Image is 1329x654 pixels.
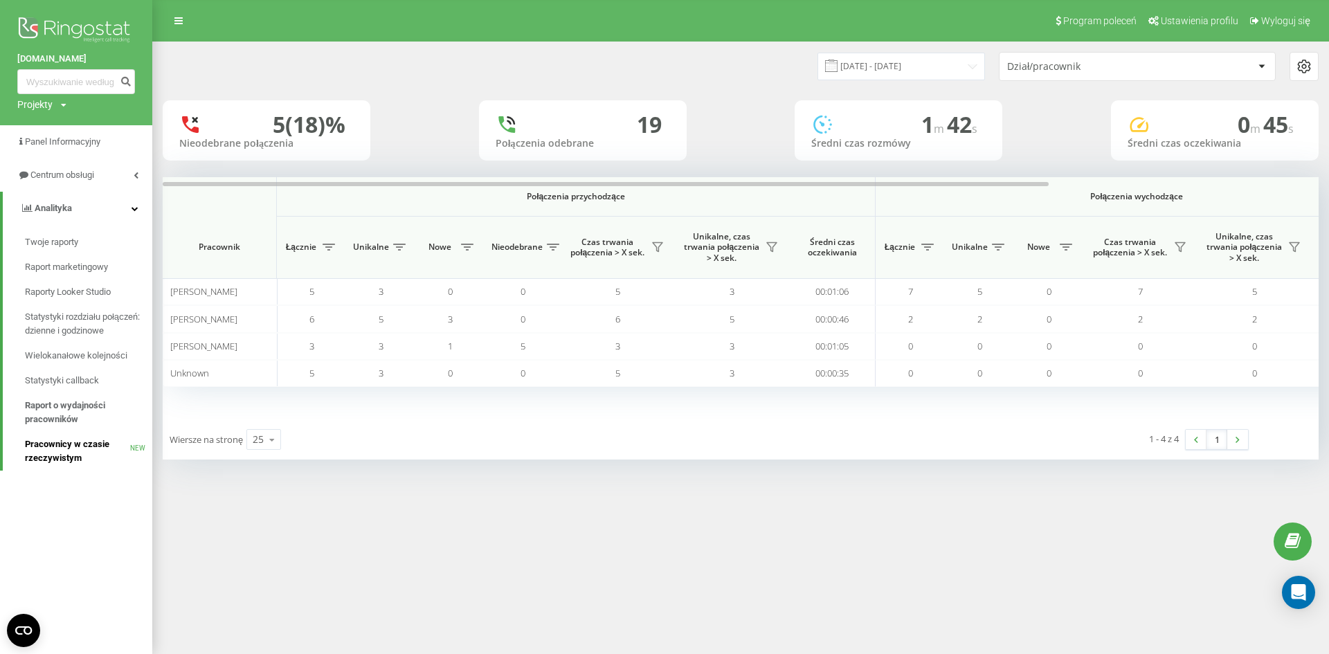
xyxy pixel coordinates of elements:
[730,367,734,379] span: 3
[568,237,647,258] span: Czas trwania połączenia > X sek.
[1138,367,1143,379] span: 0
[883,242,917,253] span: Łącznie
[170,433,243,446] span: Wiersze na stronę
[25,136,100,147] span: Panel Informacyjny
[799,237,865,258] span: Średni czas oczekiwania
[972,121,977,136] span: s
[615,313,620,325] span: 6
[521,367,525,379] span: 0
[908,285,913,298] span: 7
[25,343,152,368] a: Wielokanałowe kolejności
[25,349,127,363] span: Wielokanałowe kolejności
[637,111,662,138] div: 19
[17,52,135,66] a: [DOMAIN_NAME]
[1138,313,1143,325] span: 2
[615,367,620,379] span: 5
[977,367,982,379] span: 0
[179,138,354,149] div: Nieodebrane połączenia
[521,313,525,325] span: 0
[615,340,620,352] span: 3
[1238,109,1263,139] span: 0
[934,121,947,136] span: m
[908,367,913,379] span: 0
[25,399,145,426] span: Raport o wydajności pracowników
[379,285,383,298] span: 3
[25,280,152,305] a: Raporty Looker Studio
[253,433,264,446] div: 25
[25,374,99,388] span: Statystyki callback
[496,138,670,149] div: Połączenia odebrane
[1252,285,1257,298] span: 5
[170,285,237,298] span: [PERSON_NAME]
[1138,340,1143,352] span: 0
[1021,242,1056,253] span: Nowe
[977,313,982,325] span: 2
[1252,340,1257,352] span: 0
[1138,285,1143,298] span: 7
[309,285,314,298] span: 5
[25,305,152,343] a: Statystyki rozdziału połączeń: dzienne i godzinowe
[977,285,982,298] span: 5
[17,69,135,94] input: Wyszukiwanie według numeru
[682,231,761,264] span: Unikalne, czas trwania połączenia > X sek.
[7,614,40,647] button: Open CMP widget
[309,367,314,379] span: 5
[1288,121,1294,136] span: s
[309,313,314,325] span: 6
[1252,313,1257,325] span: 2
[1204,231,1284,264] span: Unikalne, czas trwania połączenia > X sek.
[730,313,734,325] span: 5
[448,285,453,298] span: 0
[811,138,986,149] div: Średni czas rozmówy
[1161,15,1238,26] span: Ustawienia profilu
[1090,237,1170,258] span: Czas trwania połączenia > X sek.
[379,367,383,379] span: 3
[730,340,734,352] span: 3
[908,313,913,325] span: 2
[521,340,525,352] span: 5
[1047,367,1051,379] span: 0
[1063,15,1137,26] span: Program poleceń
[25,310,145,338] span: Statystyki rozdziału połączeń: dzienne i godzinowe
[1263,109,1294,139] span: 45
[273,111,345,138] div: 5 (18)%
[1206,430,1227,449] a: 1
[25,230,152,255] a: Twoje raporty
[952,242,988,253] span: Unikalne
[789,360,876,387] td: 00:00:35
[448,367,453,379] span: 0
[25,235,78,249] span: Twoje raporty
[284,242,318,253] span: Łącznie
[1047,340,1051,352] span: 0
[25,393,152,432] a: Raport o wydajności pracowników
[17,14,135,48] img: Ringostat logo
[379,340,383,352] span: 3
[615,285,620,298] span: 5
[170,367,209,379] span: Unknown
[3,192,152,225] a: Analityka
[1047,285,1051,298] span: 0
[17,98,53,111] div: Projekty
[170,340,237,352] span: [PERSON_NAME]
[908,340,913,352] span: 0
[35,203,72,213] span: Analityka
[1007,61,1173,73] div: Dział/pracownik
[1047,313,1051,325] span: 0
[730,285,734,298] span: 3
[1261,15,1310,26] span: Wyloguj się
[25,368,152,393] a: Statystyki callback
[1252,367,1257,379] span: 0
[25,285,111,299] span: Raporty Looker Studio
[1149,432,1179,446] div: 1 - 4 z 4
[313,191,839,202] span: Połączenia przychodzące
[1282,576,1315,609] div: Open Intercom Messenger
[353,242,389,253] span: Unikalne
[977,340,982,352] span: 0
[789,305,876,332] td: 00:00:46
[174,242,264,253] span: Pracownik
[521,285,525,298] span: 0
[25,432,152,471] a: Pracownicy w czasie rzeczywistymNEW
[789,278,876,305] td: 00:01:06
[25,255,152,280] a: Raport marketingowy
[170,313,237,325] span: [PERSON_NAME]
